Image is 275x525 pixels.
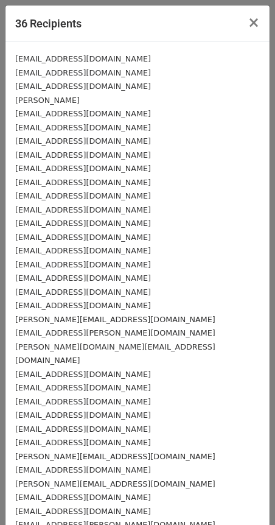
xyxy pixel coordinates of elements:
[15,164,151,173] small: [EMAIL_ADDRESS][DOMAIN_NAME]
[15,328,215,337] small: [EMAIL_ADDRESS][PERSON_NAME][DOMAIN_NAME]
[15,150,151,160] small: [EMAIL_ADDRESS][DOMAIN_NAME]
[15,109,151,118] small: [EMAIL_ADDRESS][DOMAIN_NAME]
[15,452,215,461] small: [PERSON_NAME][EMAIL_ADDRESS][DOMAIN_NAME]
[15,191,151,200] small: [EMAIL_ADDRESS][DOMAIN_NAME]
[15,507,151,516] small: [EMAIL_ADDRESS][DOMAIN_NAME]
[15,425,151,434] small: [EMAIL_ADDRESS][DOMAIN_NAME]
[15,383,151,392] small: [EMAIL_ADDRESS][DOMAIN_NAME]
[15,233,151,242] small: [EMAIL_ADDRESS][DOMAIN_NAME]
[15,205,151,214] small: [EMAIL_ADDRESS][DOMAIN_NAME]
[15,260,151,269] small: [EMAIL_ADDRESS][DOMAIN_NAME]
[15,465,151,474] small: [EMAIL_ADDRESS][DOMAIN_NAME]
[15,287,151,297] small: [EMAIL_ADDRESS][DOMAIN_NAME]
[15,82,151,91] small: [EMAIL_ADDRESS][DOMAIN_NAME]
[15,96,80,105] small: [PERSON_NAME]
[248,14,260,31] span: ×
[15,68,151,77] small: [EMAIL_ADDRESS][DOMAIN_NAME]
[15,15,82,32] h5: 36 Recipients
[15,397,151,406] small: [EMAIL_ADDRESS][DOMAIN_NAME]
[15,438,151,447] small: [EMAIL_ADDRESS][DOMAIN_NAME]
[15,493,151,502] small: [EMAIL_ADDRESS][DOMAIN_NAME]
[15,136,151,146] small: [EMAIL_ADDRESS][DOMAIN_NAME]
[15,123,151,132] small: [EMAIL_ADDRESS][DOMAIN_NAME]
[15,54,151,63] small: [EMAIL_ADDRESS][DOMAIN_NAME]
[15,219,151,228] small: [EMAIL_ADDRESS][DOMAIN_NAME]
[15,315,215,324] small: [PERSON_NAME][EMAIL_ADDRESS][DOMAIN_NAME]
[214,467,275,525] iframe: Chat Widget
[15,246,151,255] small: [EMAIL_ADDRESS][DOMAIN_NAME]
[15,301,151,310] small: [EMAIL_ADDRESS][DOMAIN_NAME]
[15,178,151,187] small: [EMAIL_ADDRESS][DOMAIN_NAME]
[15,410,151,420] small: [EMAIL_ADDRESS][DOMAIN_NAME]
[15,479,215,488] small: [PERSON_NAME][EMAIL_ADDRESS][DOMAIN_NAME]
[15,370,151,379] small: [EMAIL_ADDRESS][DOMAIN_NAME]
[15,342,215,365] small: [PERSON_NAME][DOMAIN_NAME][EMAIL_ADDRESS][DOMAIN_NAME]
[238,5,270,40] button: Close
[15,273,151,283] small: [EMAIL_ADDRESS][DOMAIN_NAME]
